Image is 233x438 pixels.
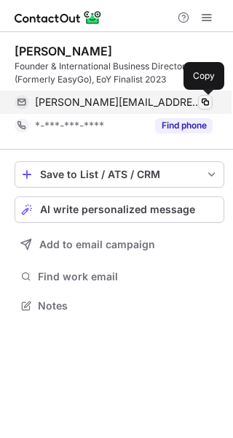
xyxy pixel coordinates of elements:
[38,299,218,312] span: Notes
[15,196,224,223] button: AI write personalized message
[15,161,224,188] button: save-profile-one-click
[38,270,218,283] span: Find work email
[35,96,202,109] span: [PERSON_NAME][EMAIL_ADDRESS][PERSON_NAME][DOMAIN_NAME]
[15,266,224,287] button: Find work email
[40,204,195,215] span: AI write personalized message
[15,9,102,26] img: ContactOut v5.3.10
[155,118,213,133] button: Reveal Button
[15,296,224,316] button: Notes
[15,44,112,58] div: [PERSON_NAME]
[40,169,199,180] div: Save to List / ATS / CRM
[15,60,224,86] div: Founder & International Business Director at EZO (Formerly EasyGo), EoY Finalist 2023
[39,239,155,250] span: Add to email campaign
[15,231,224,258] button: Add to email campaign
